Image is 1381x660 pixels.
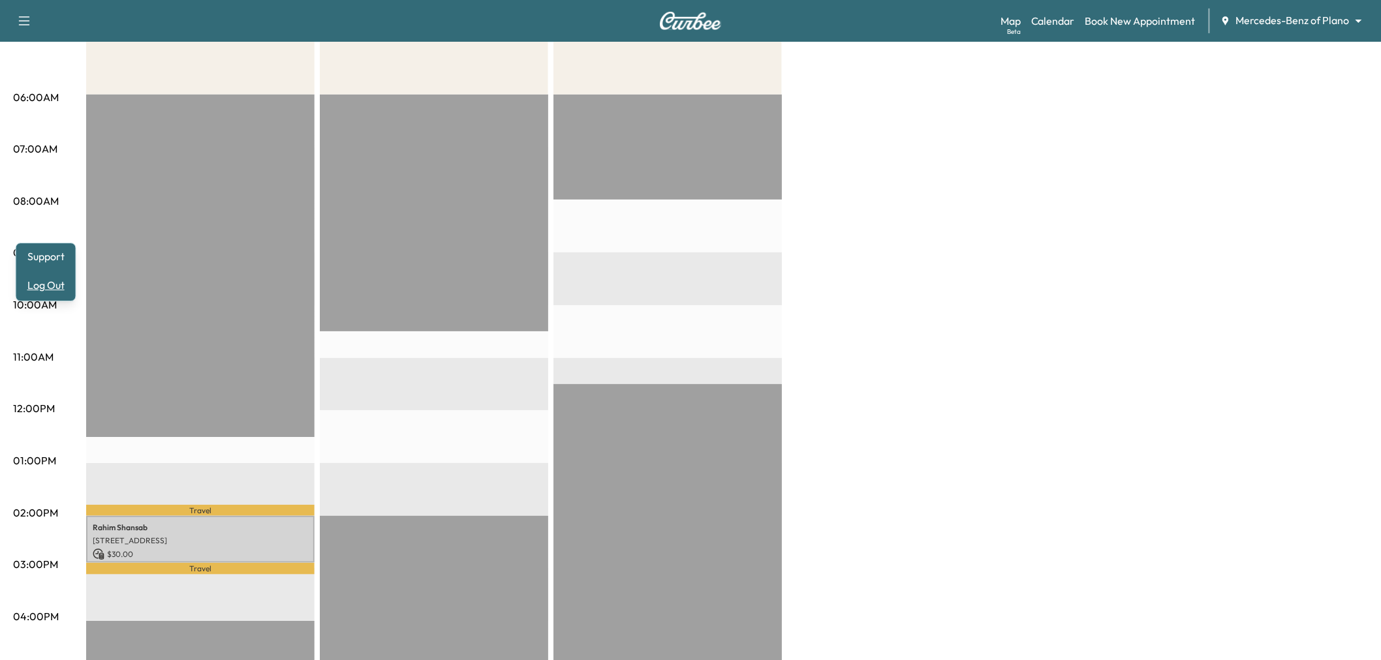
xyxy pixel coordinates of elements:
[22,275,70,295] button: Log Out
[13,141,57,157] p: 07:00AM
[13,505,58,520] p: 02:00PM
[13,453,56,468] p: 01:00PM
[93,522,308,533] p: Rahim Shansab
[13,193,59,209] p: 08:00AM
[86,563,315,574] p: Travel
[93,535,308,546] p: [STREET_ADDRESS]
[1236,13,1350,28] span: Mercedes-Benz of Plano
[13,349,54,365] p: 11:00AM
[659,12,722,30] img: Curbee Logo
[13,608,59,624] p: 04:00PM
[86,505,315,515] p: Travel
[1031,13,1075,29] a: Calendar
[1001,13,1021,29] a: MapBeta
[13,556,58,572] p: 03:00PM
[13,89,59,105] p: 06:00AM
[13,297,57,312] p: 10:00AM
[1007,27,1021,37] div: Beta
[13,400,55,416] p: 12:00PM
[22,248,70,264] a: Support
[93,548,308,560] p: $ 30.00
[1085,13,1196,29] a: Book New Appointment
